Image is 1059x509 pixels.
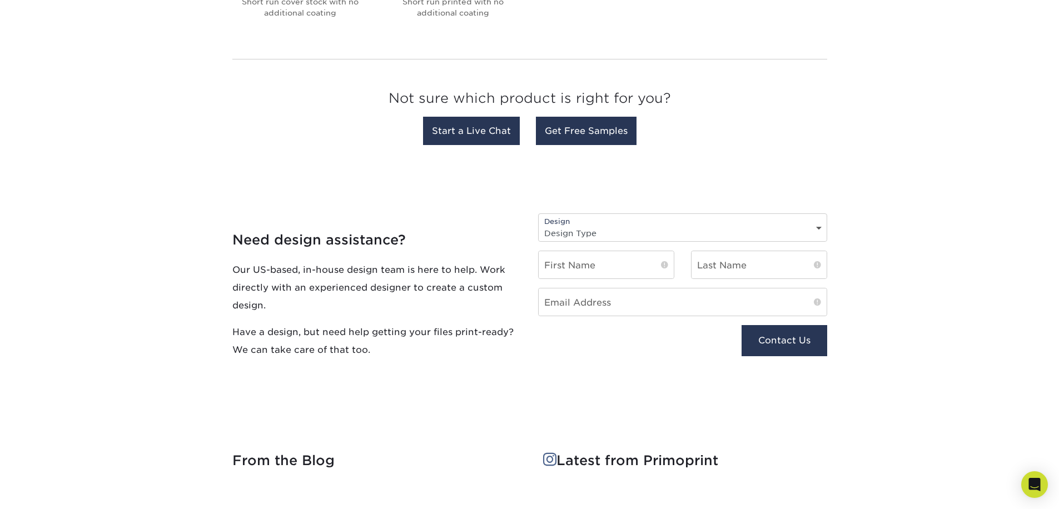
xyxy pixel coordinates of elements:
[742,325,827,356] button: Contact Us
[232,232,521,248] h4: Need design assistance?
[232,82,827,120] h3: Not sure which product is right for you?
[1021,471,1048,498] div: Open Intercom Messenger
[423,117,520,145] a: Start a Live Chat
[543,453,827,469] h4: Latest from Primoprint
[232,261,521,315] p: Our US-based, in-house design team is here to help. Work directly with an experienced designer to...
[536,117,637,145] a: Get Free Samples
[232,323,521,359] p: Have a design, but need help getting your files print-ready? We can take care of that too.
[538,325,687,363] iframe: reCAPTCHA
[232,453,516,469] h4: From the Blog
